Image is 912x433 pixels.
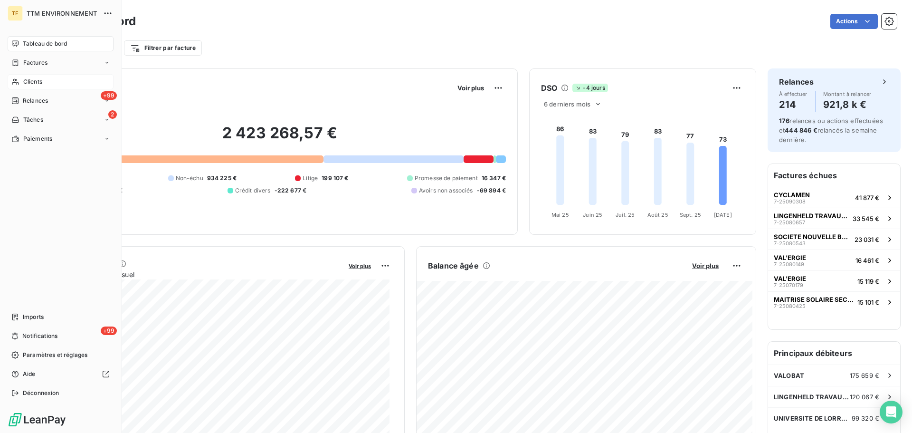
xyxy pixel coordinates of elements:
h2: 2 423 268,57 € [54,124,506,152]
h6: Principaux débiteurs [768,342,900,365]
span: 7-25090308 [774,199,806,204]
span: Aide [23,370,36,378]
span: Notifications [22,332,57,340]
h6: Factures échues [768,164,900,187]
span: VAL'ERGIE [774,254,806,261]
span: TTM ENVIRONNEMENT [27,10,97,17]
span: À effectuer [779,91,807,97]
span: UNIVERSITE DE LORRAINE [774,414,852,422]
button: CYCLAMEN7-2509030841 877 € [768,187,900,208]
span: Avoirs non associés [419,186,473,195]
span: 7-25080425 [774,303,806,309]
span: 16 347 € [482,174,506,183]
span: Tableau de bord [23,39,67,48]
button: Voir plus [455,84,487,92]
h6: Relances [779,76,814,87]
span: relances ou actions effectuées et relancés la semaine dernière. [779,117,883,144]
button: Actions [830,14,878,29]
tspan: [DATE] [714,212,732,218]
span: Litige [303,174,318,183]
span: 7-25080543 [774,241,806,246]
button: VAL'ERGIE7-2508014916 461 € [768,250,900,270]
span: +99 [101,327,117,335]
span: LINGENHELD TRAVAUX SPECIAUX [774,212,849,220]
span: Paiements [23,135,52,143]
span: 176 [779,117,789,125]
div: TE [8,6,23,21]
h4: 921,8 k € [823,97,872,112]
span: 7-25070179 [774,282,803,288]
span: Clients [23,77,42,86]
span: Factures [23,58,47,67]
span: Chiffre d'affaires mensuel [54,269,342,279]
img: Logo LeanPay [8,412,66,427]
button: SOCIETE NOUVELLE BEHEM SNB7-2508054323 031 € [768,229,900,250]
span: Déconnexion [23,389,59,397]
span: 199 107 € [322,174,348,183]
button: MAITRISE SOLAIRE SECURITE - EMBELLITOIT7-2508042515 101 € [768,291,900,312]
tspan: Mai 25 [551,212,569,218]
span: Voir plus [692,262,719,269]
span: 99 320 € [852,414,879,422]
span: 15 101 € [857,298,879,306]
span: 2 [108,110,117,119]
span: 6 derniers mois [544,100,590,108]
span: Imports [23,313,44,321]
span: SOCIETE NOUVELLE BEHEM SNB [774,233,851,241]
tspan: Juil. 25 [616,212,635,218]
span: Relances [23,96,48,105]
span: 16 461 € [855,257,879,264]
h6: DSO [541,82,557,94]
h6: Balance âgée [428,260,479,271]
span: 41 877 € [855,194,879,202]
span: VAL'ERGIE [774,275,806,282]
span: 15 119 € [857,278,879,285]
button: Filtrer par facture [124,40,202,56]
span: CYCLAMEN [774,191,810,199]
span: Crédit divers [235,186,271,195]
span: Voir plus [349,263,371,269]
span: Montant à relancer [823,91,872,97]
span: 444 846 € [785,126,817,134]
button: LINGENHELD TRAVAUX SPECIAUX7-2508065733 545 € [768,208,900,229]
div: Open Intercom Messenger [880,401,902,423]
span: LINGENHELD TRAVAUX SPECIAUX [774,393,850,401]
tspan: Sept. 25 [680,212,701,218]
span: 7-25080657 [774,220,805,225]
span: 120 067 € [850,393,879,401]
span: -4 jours [572,84,608,92]
button: VAL'ERGIE7-2507017915 119 € [768,270,900,291]
span: 175 659 € [850,372,879,379]
span: 23 031 € [855,236,879,243]
tspan: Juin 25 [583,212,602,218]
tspan: Août 25 [647,212,668,218]
span: Tâches [23,115,43,124]
span: -222 677 € [275,186,307,195]
span: -69 894 € [477,186,506,195]
span: Non-échu [176,174,203,183]
span: Paramètres et réglages [23,351,87,359]
span: Promesse de paiement [415,174,478,183]
button: Voir plus [346,261,374,270]
a: Aide [8,366,114,382]
span: 33 545 € [853,215,879,222]
button: Voir plus [689,261,722,270]
span: MAITRISE SOLAIRE SECURITE - EMBELLITOIT [774,296,854,303]
span: 7-25080149 [774,261,804,267]
span: Voir plus [457,84,484,92]
span: 934 225 € [207,174,237,183]
span: +99 [101,91,117,100]
h4: 214 [779,97,807,112]
span: VALOBAT [774,372,804,379]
